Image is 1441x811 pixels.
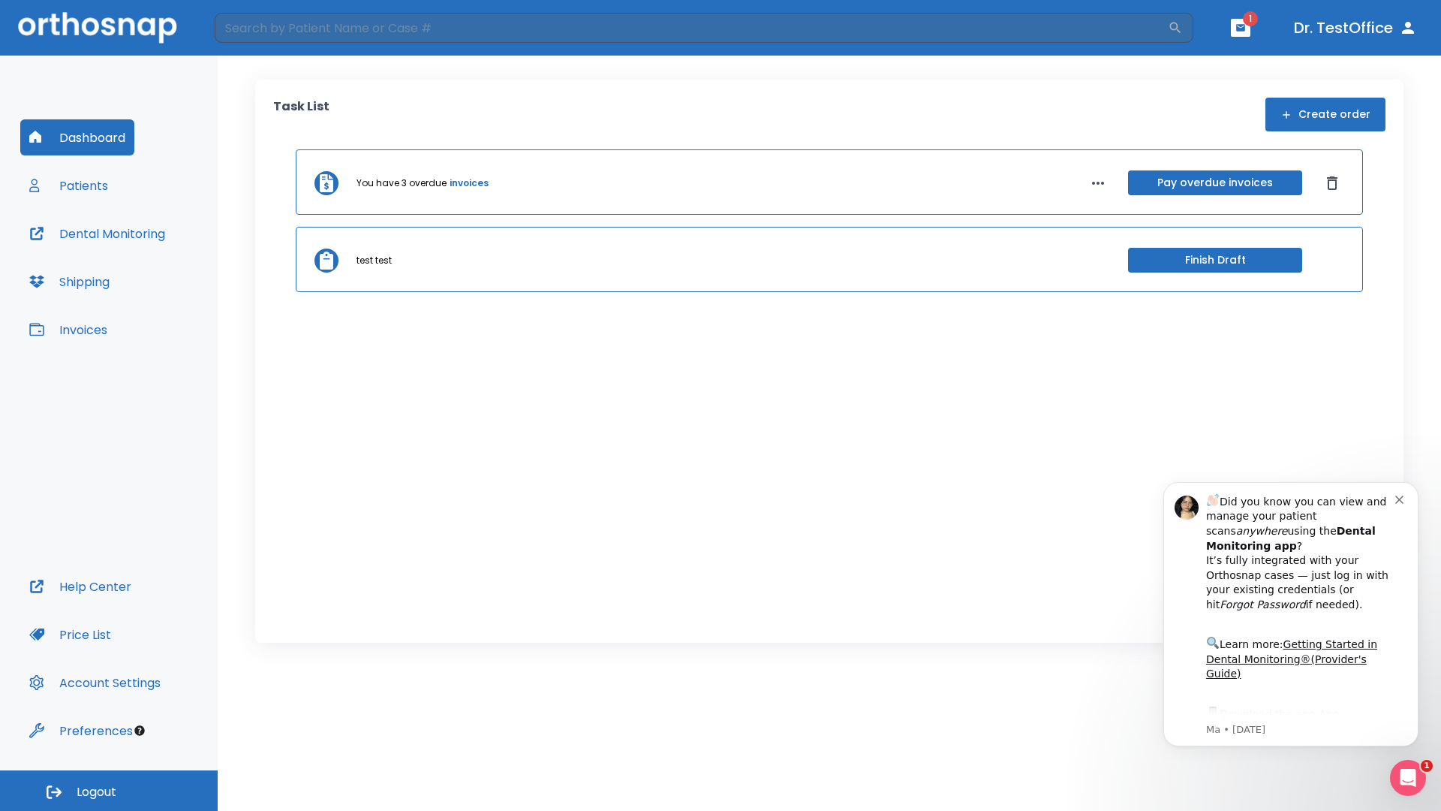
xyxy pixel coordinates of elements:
[450,176,489,190] a: invoices
[215,13,1168,43] input: Search by Patient Name or Case #
[20,665,170,701] button: Account Settings
[1288,14,1423,41] button: Dr. TestOffice
[20,216,174,252] button: Dental Monitoring
[20,568,140,604] button: Help Center
[20,119,134,155] button: Dashboard
[356,176,447,190] p: You have 3 overdue
[1128,248,1302,273] button: Finish Draft
[20,617,120,653] button: Price List
[1265,98,1385,131] button: Create order
[356,254,392,267] p: test test
[273,98,329,131] p: Task List
[1141,463,1441,803] iframe: Intercom notifications message
[77,784,116,800] span: Logout
[1390,760,1426,796] iframe: Intercom live chat
[20,312,116,348] button: Invoices
[1421,760,1433,772] span: 1
[1243,11,1258,26] span: 1
[1320,171,1344,195] button: Dismiss
[18,12,177,43] img: Orthosnap
[20,713,142,749] button: Preferences
[20,264,119,300] button: Shipping
[20,167,117,204] button: Patients
[133,724,146,737] div: Tooltip anchor
[1128,170,1302,195] button: Pay overdue invoices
